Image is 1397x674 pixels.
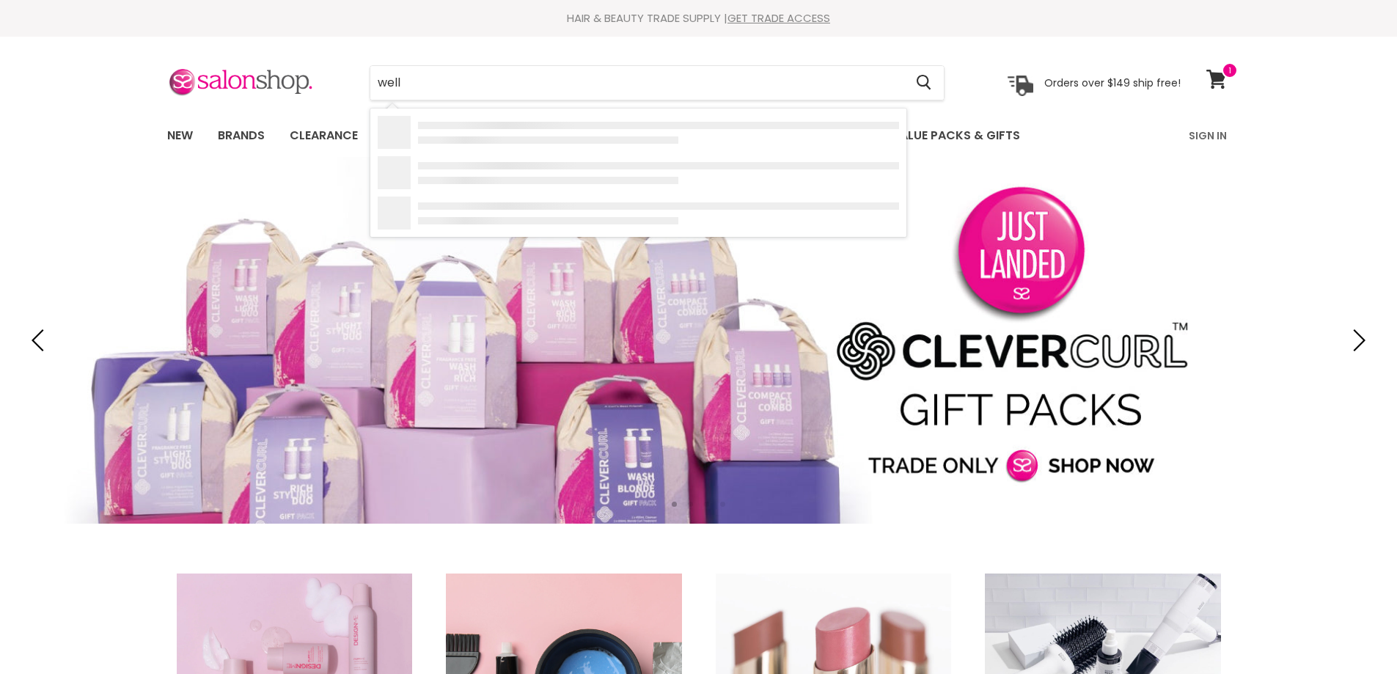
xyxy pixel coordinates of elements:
[881,120,1031,151] a: Value Packs & Gifts
[279,120,369,151] a: Clearance
[370,65,945,100] form: Product
[370,66,905,100] input: Search
[26,326,55,355] button: Previous
[727,10,830,26] a: GET TRADE ACCESS
[1324,605,1382,659] iframe: Gorgias live chat messenger
[1342,326,1371,355] button: Next
[149,11,1249,26] div: HAIR & BEAUTY TRADE SUPPLY |
[688,502,693,507] li: Page dot 2
[1044,76,1181,89] p: Orders over $149 ship free!
[905,66,944,100] button: Search
[704,502,709,507] li: Page dot 3
[672,502,677,507] li: Page dot 1
[207,120,276,151] a: Brands
[149,114,1249,157] nav: Main
[156,120,204,151] a: New
[1180,120,1236,151] a: Sign In
[156,114,1106,157] ul: Main menu
[720,502,725,507] li: Page dot 4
